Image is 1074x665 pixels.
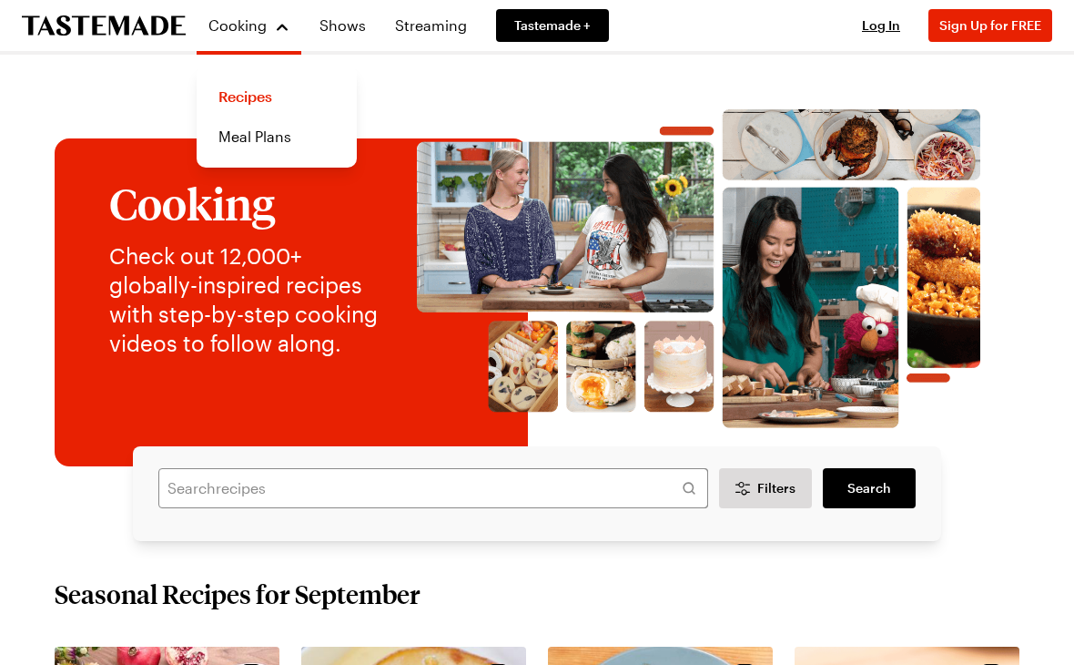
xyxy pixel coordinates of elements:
[109,179,378,227] h1: Cooking
[514,16,591,35] span: Tastemade +
[862,17,900,33] span: Log In
[55,578,420,610] h2: Seasonal Recipes for September
[928,9,1052,42] button: Sign Up for FREE
[22,15,186,36] a: To Tastemade Home Page
[719,468,812,508] button: Desktop filters
[208,7,290,44] button: Cooking
[845,16,917,35] button: Log In
[496,9,609,42] a: Tastemade +
[208,16,267,34] span: Cooking
[823,468,916,508] a: filters
[939,17,1041,33] span: Sign Up for FREE
[396,109,1001,428] img: Explore recipes
[757,479,795,497] span: Filters
[208,77,346,117] a: Recipes
[109,241,378,358] p: Check out 12,000+ globally-inspired recipes with step-by-step cooking videos to follow along.
[197,66,357,168] div: Cooking
[847,479,891,497] span: Search
[208,117,346,157] a: Meal Plans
